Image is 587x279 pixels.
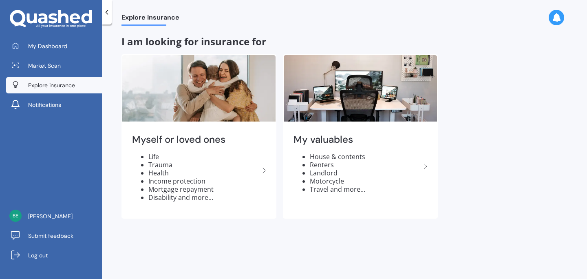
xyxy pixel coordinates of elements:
li: Life [148,153,259,161]
li: Trauma [148,161,259,169]
a: [PERSON_NAME] [6,208,102,224]
span: I am looking for insurance for [121,35,266,48]
h2: Myself or loved ones [132,133,259,146]
img: Myself or loved ones [122,55,276,122]
a: Log out [6,247,102,263]
li: Disability and more... [148,193,259,201]
span: [PERSON_NAME] [28,212,73,220]
span: Submit feedback [28,232,73,240]
span: Log out [28,251,48,259]
a: Submit feedback [6,228,102,244]
span: Explore insurance [121,13,179,24]
li: Motorcycle [310,177,421,185]
a: My Dashboard [6,38,102,54]
img: My valuables [284,55,437,122]
li: Landlord [310,169,421,177]
span: My Dashboard [28,42,67,50]
li: Mortgage repayment [148,185,259,193]
li: Health [148,169,259,177]
span: Market Scan [28,62,61,70]
span: Notifications [28,101,61,109]
li: House & contents [310,153,421,161]
a: Explore insurance [6,77,102,93]
a: Notifications [6,97,102,113]
span: Explore insurance [28,81,75,89]
a: Market Scan [6,58,102,74]
li: Travel and more... [310,185,421,193]
li: Renters [310,161,421,169]
li: Income protection [148,177,259,185]
img: 5c9bebc65cb96f91007bbf9a1fbe640d [9,210,22,222]
h2: My valuables [293,133,421,146]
